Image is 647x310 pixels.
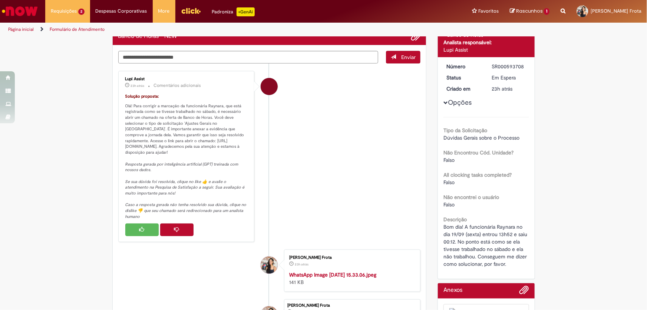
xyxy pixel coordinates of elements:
em: Resposta gerada por inteligência artificial (GPT) treinada com nossos dados. Se sua dúvida foi re... [125,161,248,219]
dt: Número [441,63,486,70]
b: Não encontrei o usuário [443,194,499,200]
small: Comentários adicionais [154,82,201,89]
div: Lupi Assist [443,46,529,53]
a: Rascunhos [510,8,549,15]
span: Enviar [401,54,416,61]
span: Rascunhos [516,7,543,14]
div: SR000593708 [492,63,526,70]
div: Analista responsável: [443,39,529,46]
textarea: Digite sua mensagem aqui... [118,51,379,63]
img: click_logo_yellow_360x200.png [181,5,201,16]
p: Olá! Para corrigir a marcação da funcionária Raynara, que está registrada como se tivesse trabalh... [125,94,249,220]
div: 30/09/2025 11:20:47 [492,85,526,92]
button: Adicionar anexos [519,285,529,298]
div: [PERSON_NAME] Frota [287,303,416,308]
span: [PERSON_NAME] Frota [591,8,641,14]
b: Tipo da Solicitação [443,127,487,134]
button: Enviar [386,51,420,63]
span: Falso [443,201,455,208]
img: ServiceNow [1,4,39,19]
time: 30/09/2025 11:19:37 [295,262,308,267]
span: Favoritos [478,7,499,15]
p: +GenAi [237,7,255,16]
span: Despesas Corporativas [96,7,147,15]
div: [PERSON_NAME] Frota [289,255,413,260]
time: 30/09/2025 11:21:04 [131,84,145,88]
h2: Anexos [443,287,462,294]
div: Em Espera [492,74,526,81]
div: 141 KB [289,271,413,286]
span: Falso [443,157,455,163]
span: 23h atrás [131,84,145,88]
font: Solução proposta: [125,94,159,99]
dt: Criado em [441,85,486,92]
b: Não Encontrou Cód. Unidade? [443,149,514,156]
h2: Banco de Horas - NEW Histórico de tíquete [118,33,177,40]
dt: Status [441,74,486,81]
ul: Trilhas de página [6,23,426,36]
span: 23h atrás [492,85,513,92]
div: Jarla Morais Frota [261,257,278,274]
span: Dúvidas Gerais sobre o Processo [443,134,519,141]
span: Requisições [51,7,77,15]
div: Lupi Assist [125,77,249,81]
span: Falso [443,179,455,186]
a: Página inicial [8,26,34,32]
span: Bom dia! A funcionária Raynara no dia 19/09 (sexta) entrou 13h52 e saiu 00:12. No ponto está como... [443,223,529,267]
a: WhatsApp Image [DATE] 15.33.06.jpeg [289,271,376,278]
b: Descrição [443,216,467,223]
button: Adicionar anexos [411,32,420,41]
span: More [158,7,170,15]
span: 23h atrás [295,262,308,267]
div: Padroniza [212,7,255,16]
time: 30/09/2025 11:20:47 [492,85,513,92]
b: All clocking tasks completed? [443,172,512,178]
div: Lupi Assist [261,78,278,95]
span: 1 [544,8,549,15]
span: 2 [78,9,85,15]
a: Formulário de Atendimento [50,26,105,32]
